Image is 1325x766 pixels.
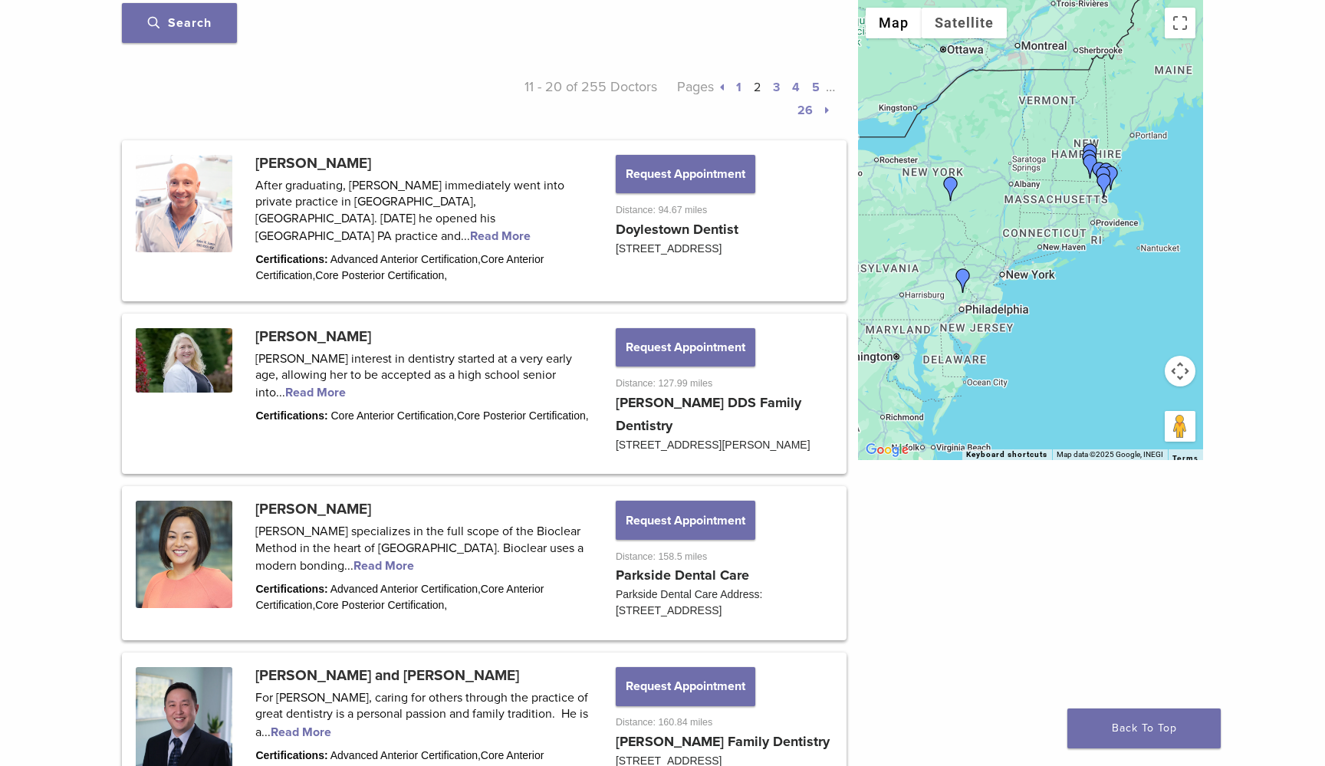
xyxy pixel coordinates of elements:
button: Request Appointment [616,667,755,705]
div: Dr. Svetlana Gomer [1087,162,1112,186]
a: 5 [812,80,820,95]
img: Google [862,440,912,460]
a: 1 [736,80,741,95]
a: 2 [754,80,761,95]
button: Request Appointment [616,155,755,193]
a: 4 [792,80,800,95]
div: Dr. David Yue and Dr. Silvia Huang-Yue [1078,154,1103,179]
a: 26 [797,103,813,118]
p: 11 - 20 of 255 Doctors [478,75,657,121]
div: Dr. Cara Lund [1091,166,1116,191]
button: Request Appointment [616,501,755,539]
a: Open this area in Google Maps (opens a new window) [862,440,912,460]
div: Dr. David Yue [1078,143,1103,168]
div: Dr. Silvia Huang-Yue [1077,150,1102,174]
button: Request Appointment [616,328,755,367]
button: Show satellite imagery [922,8,1007,38]
div: Dr. Michelle Gifford [939,176,963,201]
p: Pages [657,75,836,121]
div: Dr. Pamela Maragliano-Muniz [1099,166,1123,190]
span: Map data ©2025 Google, INEGI [1057,450,1163,459]
button: Show street map [866,8,922,38]
div: Dr. Nicholas DiMauro [1094,163,1119,187]
div: Dr. Robert Scarazzo [951,268,975,293]
button: Map camera controls [1165,356,1195,386]
a: Terms [1172,454,1198,463]
a: Back To Top [1067,708,1221,748]
span: … [826,78,835,95]
button: Toggle fullscreen view [1165,8,1195,38]
a: 3 [773,80,780,95]
button: Keyboard shortcuts [966,449,1047,460]
span: Search [148,15,212,31]
button: Search [122,3,237,43]
button: Drag Pegman onto the map to open Street View [1165,411,1195,442]
div: Dr. Kristen Dority [1092,173,1116,198]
